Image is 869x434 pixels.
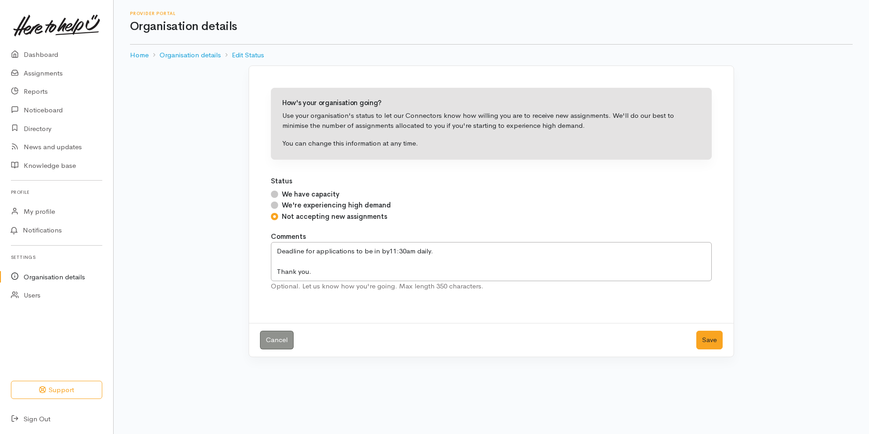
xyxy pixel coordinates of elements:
[696,331,723,349] button: Save
[282,212,387,222] label: Not accepting new assignments
[11,186,102,198] h6: Profile
[282,111,700,131] p: Use your organisation's status to let our Connectors know how willing you are to receive new assi...
[282,138,700,149] p: You can change this information at any time.
[271,176,292,187] label: Status
[232,50,264,61] a: Edit Status
[271,232,306,242] label: Comments
[11,381,102,399] button: Support
[11,251,102,263] h6: Settings
[130,20,853,33] h1: Organisation details
[271,281,712,292] div: Optional. Let us know how you're going. Max length 350 characters.
[282,99,700,107] h4: How's your organisation going?
[260,331,294,349] a: Cancel
[271,242,712,281] textarea: Deadline for applications to be in by11:30am daily. Thank you.
[130,45,853,66] nav: breadcrumb
[282,200,391,211] label: We're experiencing high demand
[282,189,340,200] label: We have capacity
[160,50,221,61] a: Organisation details
[130,11,853,16] h6: Provider Portal
[130,50,149,61] a: Home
